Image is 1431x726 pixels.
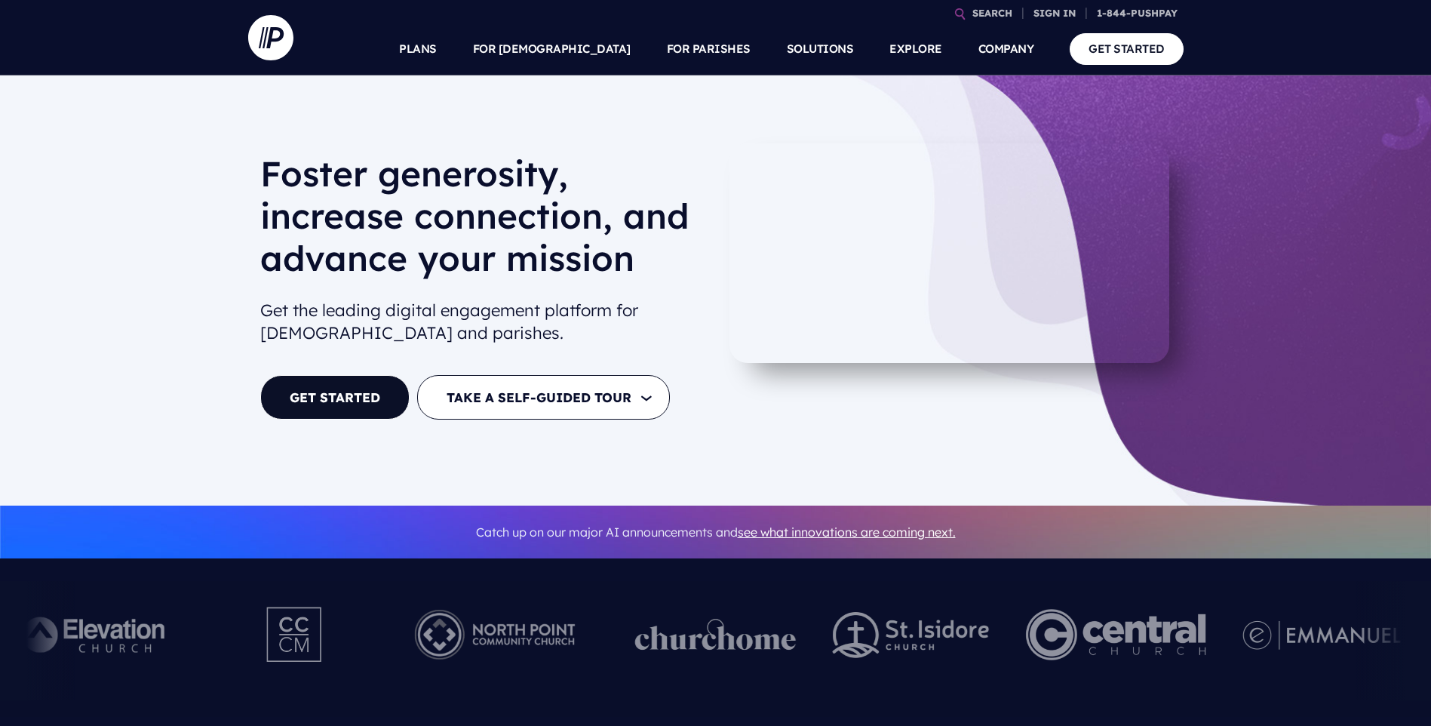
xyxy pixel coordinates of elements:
[889,23,942,75] a: EXPLORE
[417,375,670,420] button: TAKE A SELF-GUIDED TOUR
[787,23,854,75] a: SOLUTIONS
[392,593,599,676] img: Pushpay_Logo__NorthPoint
[978,23,1034,75] a: COMPANY
[260,293,704,352] h2: Get the leading digital engagement platform for [DEMOGRAPHIC_DATA] and parishes.
[260,152,704,291] h1: Foster generosity, increase connection, and advance your mission
[635,619,797,651] img: pp_logos_1
[473,23,631,75] a: FOR [DEMOGRAPHIC_DATA]
[667,23,751,75] a: FOR PARISHES
[1026,593,1206,676] img: Central Church Henderson NV
[235,593,355,676] img: Pushpay_Logo__CCM
[260,375,410,420] a: GET STARTED
[738,525,956,540] a: see what innovations are coming next.
[833,612,990,658] img: pp_logos_2
[260,515,1172,549] p: Catch up on our major AI announcements and
[399,23,437,75] a: PLANS
[1070,33,1184,64] a: GET STARTED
